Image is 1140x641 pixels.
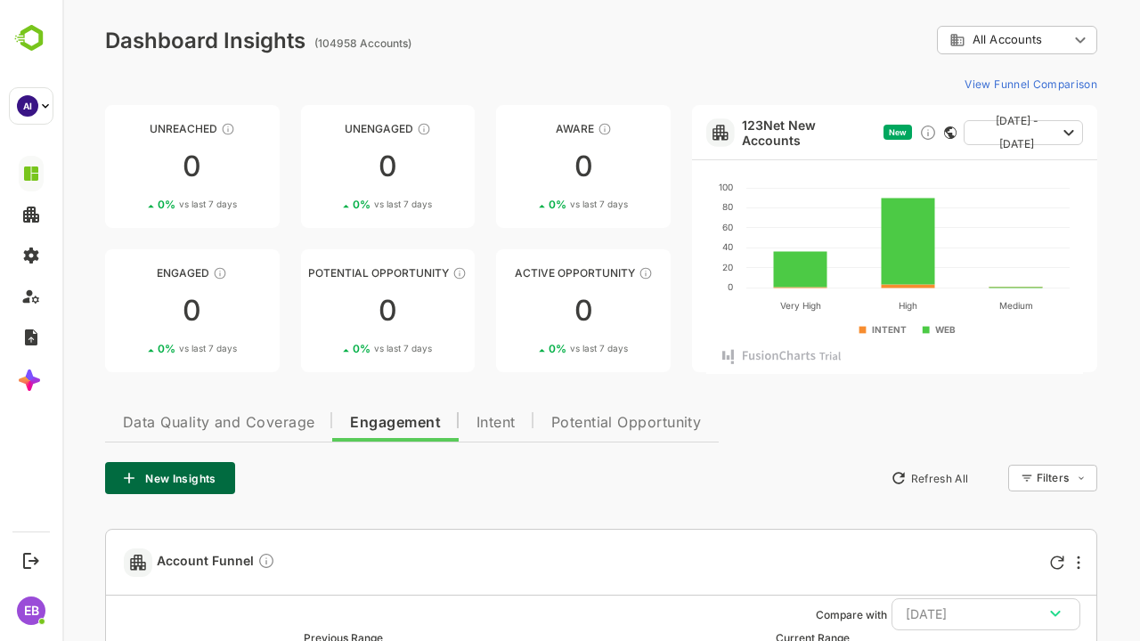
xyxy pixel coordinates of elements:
[312,342,370,355] span: vs last 7 days
[660,262,671,272] text: 20
[239,249,413,372] a: Potential OpportunityThese accounts are MQAs and can be passed on to Inside Sales00%vs last 7 days
[434,266,608,280] div: Active Opportunity
[288,416,379,430] span: Engagement
[17,596,45,625] div: EB
[535,122,550,136] div: These accounts have just entered the buying cycle and need further nurturing
[354,122,369,136] div: These accounts have not shown enough engagement and need nurturing
[486,198,566,211] div: 0 %
[43,249,217,372] a: EngagedThese accounts are warm, further nurturing would qualify them to MQAs00%vs last 7 days
[434,152,608,181] div: 0
[95,198,175,211] div: 0 %
[910,33,980,46] span: All Accounts
[19,548,43,572] button: Logout
[974,471,1006,484] div: Filters
[901,120,1021,145] button: [DATE] - [DATE]
[195,552,213,572] div: Compare Funnel to any previous dates, and click on any plot in the current funnel to view the det...
[988,556,1002,570] div: Refresh
[857,124,875,142] div: Discover new ICP-fit accounts showing engagement — via intent surges, anonymous website visits, L...
[43,105,217,228] a: UnreachedThese accounts have not been engaged with for a defined time period00%vs last 7 days
[434,122,608,135] div: Aware
[61,416,252,430] span: Data Quality and Coverage
[43,296,217,325] div: 0
[239,105,413,228] a: UnengagedThese accounts have not shown enough engagement and need nurturing00%vs last 7 days
[973,462,1035,494] div: Filters
[43,152,217,181] div: 0
[117,198,175,211] span: vs last 7 days
[843,603,1004,626] div: [DATE]
[434,296,608,325] div: 0
[665,281,671,292] text: 0
[43,266,217,280] div: Engaged
[916,110,994,156] span: [DATE] - [DATE]
[680,118,814,148] a: 123Net New Accounts
[820,464,914,492] button: Refresh All
[753,608,825,621] ag: Compare with
[239,266,413,280] div: Potential Opportunity
[508,342,566,355] span: vs last 7 days
[252,37,354,50] ag: (104958 Accounts)
[660,241,671,252] text: 40
[414,416,453,430] span: Intent
[486,342,566,355] div: 0 %
[887,32,1006,48] div: All Accounts
[576,266,590,280] div: These accounts have open opportunities which might be at any of the Sales Stages
[95,342,175,355] div: 0 %
[656,182,671,192] text: 100
[239,296,413,325] div: 0
[290,198,370,211] div: 0 %
[43,28,243,53] div: Dashboard Insights
[717,300,758,312] text: Very High
[875,23,1035,58] div: All Accounts
[434,249,608,372] a: Active OpportunityThese accounts have open opportunities which might be at any of the Sales Stage...
[829,598,1018,630] button: [DATE]
[882,126,894,139] div: This card does not support filter and segments
[43,462,173,494] button: New Insights
[312,198,370,211] span: vs last 7 days
[434,105,608,228] a: AwareThese accounts have just entered the buying cycle and need further nurturing00%vs last 7 days
[159,122,173,136] div: These accounts have not been engaged with for a defined time period
[43,122,217,135] div: Unreached
[94,552,213,572] span: Account Funnel
[1014,556,1018,570] div: More
[660,222,671,232] text: 60
[290,342,370,355] div: 0 %
[936,300,970,311] text: Medium
[508,198,566,211] span: vs last 7 days
[17,95,38,117] div: AI
[826,127,844,137] span: New
[895,69,1035,98] button: View Funnel Comparison
[151,266,165,280] div: These accounts are warm, further nurturing would qualify them to MQAs
[239,152,413,181] div: 0
[117,342,175,355] span: vs last 7 days
[9,21,54,55] img: BambooboxLogoMark.f1c84d78b4c51b1a7b5f700c9845e183.svg
[489,416,639,430] span: Potential Opportunity
[390,266,404,280] div: These accounts are MQAs and can be passed on to Inside Sales
[239,122,413,135] div: Unengaged
[660,201,671,212] text: 80
[836,300,855,312] text: High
